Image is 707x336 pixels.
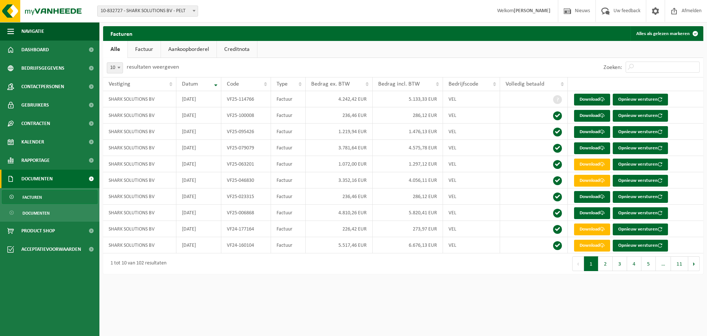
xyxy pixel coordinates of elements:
[598,256,613,271] button: 2
[306,221,373,237] td: 226,42 EUR
[98,6,198,16] span: 10-832727 - SHARK SOLUTIONS BV - PELT
[630,26,703,41] button: Alles als gelezen markeren
[306,156,373,172] td: 1.072,00 EUR
[21,114,50,133] span: Contracten
[443,188,500,205] td: VEL
[306,124,373,140] td: 1.219,94 EUR
[656,256,671,271] span: …
[373,237,443,253] td: 6.676,13 EUR
[311,81,350,87] span: Bedrag ex. BTW
[2,190,98,204] a: Facturen
[306,140,373,156] td: 3.781,64 EUR
[21,170,53,188] span: Documenten
[306,237,373,253] td: 5.517,46 EUR
[22,190,42,204] span: Facturen
[103,221,176,237] td: SHARK SOLUTIONS BV
[613,94,668,105] button: Opnieuw versturen
[176,124,221,140] td: [DATE]
[443,107,500,124] td: VEL
[443,156,500,172] td: VEL
[103,188,176,205] td: SHARK SOLUTIONS BV
[449,81,478,87] span: Bedrijfscode
[373,172,443,188] td: 4.056,11 EUR
[21,77,64,96] span: Contactpersonen
[271,140,306,156] td: Factuur
[176,188,221,205] td: [DATE]
[373,107,443,124] td: 286,12 EUR
[107,62,123,73] span: 10
[613,224,668,235] button: Opnieuw versturen
[176,140,221,156] td: [DATE]
[627,256,641,271] button: 4
[306,205,373,221] td: 4.810,26 EUR
[613,126,668,138] button: Opnieuw versturen
[221,124,271,140] td: VF25-095426
[21,240,81,259] span: Acceptatievoorwaarden
[103,156,176,172] td: SHARK SOLUTIONS BV
[271,205,306,221] td: Factuur
[574,191,610,203] a: Download
[21,96,49,114] span: Gebruikers
[176,205,221,221] td: [DATE]
[221,107,271,124] td: VF25-100008
[221,188,271,205] td: VF25-023315
[271,91,306,107] td: Factuur
[109,81,130,87] span: Vestiging
[221,221,271,237] td: VF24-177164
[103,205,176,221] td: SHARK SOLUTIONS BV
[306,188,373,205] td: 236,46 EUR
[574,175,610,187] a: Download
[506,81,544,87] span: Volledig betaald
[176,156,221,172] td: [DATE]
[574,240,610,252] a: Download
[271,156,306,172] td: Factuur
[176,107,221,124] td: [DATE]
[613,240,668,252] button: Opnieuw versturen
[176,237,221,253] td: [DATE]
[613,256,627,271] button: 3
[443,205,500,221] td: VEL
[176,172,221,188] td: [DATE]
[217,41,257,58] a: Creditnota
[227,81,239,87] span: Code
[221,91,271,107] td: VF25-114766
[574,94,610,105] a: Download
[21,22,44,41] span: Navigatie
[221,172,271,188] td: VF25-046830
[443,91,500,107] td: VEL
[221,237,271,253] td: VF24-160104
[574,110,610,122] a: Download
[103,140,176,156] td: SHARK SOLUTIONS BV
[613,191,668,203] button: Opnieuw versturen
[613,110,668,122] button: Opnieuw versturen
[103,124,176,140] td: SHARK SOLUTIONS BV
[176,221,221,237] td: [DATE]
[613,207,668,219] button: Opnieuw versturen
[443,221,500,237] td: VEL
[103,237,176,253] td: SHARK SOLUTIONS BV
[574,142,610,154] a: Download
[182,81,198,87] span: Datum
[584,256,598,271] button: 1
[306,107,373,124] td: 236,46 EUR
[277,81,288,87] span: Type
[21,41,49,59] span: Dashboard
[373,205,443,221] td: 5.820,41 EUR
[604,65,622,70] label: Zoeken:
[21,133,44,151] span: Kalender
[613,142,668,154] button: Opnieuw versturen
[373,124,443,140] td: 1.476,13 EUR
[443,124,500,140] td: VEL
[97,6,198,17] span: 10-832727 - SHARK SOLUTIONS BV - PELT
[443,237,500,253] td: VEL
[443,140,500,156] td: VEL
[271,188,306,205] td: Factuur
[271,172,306,188] td: Factuur
[373,156,443,172] td: 1.297,12 EUR
[107,257,166,270] div: 1 tot 10 van 102 resultaten
[572,256,584,271] button: Previous
[103,26,140,41] h2: Facturen
[271,237,306,253] td: Factuur
[21,222,55,240] span: Product Shop
[574,126,610,138] a: Download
